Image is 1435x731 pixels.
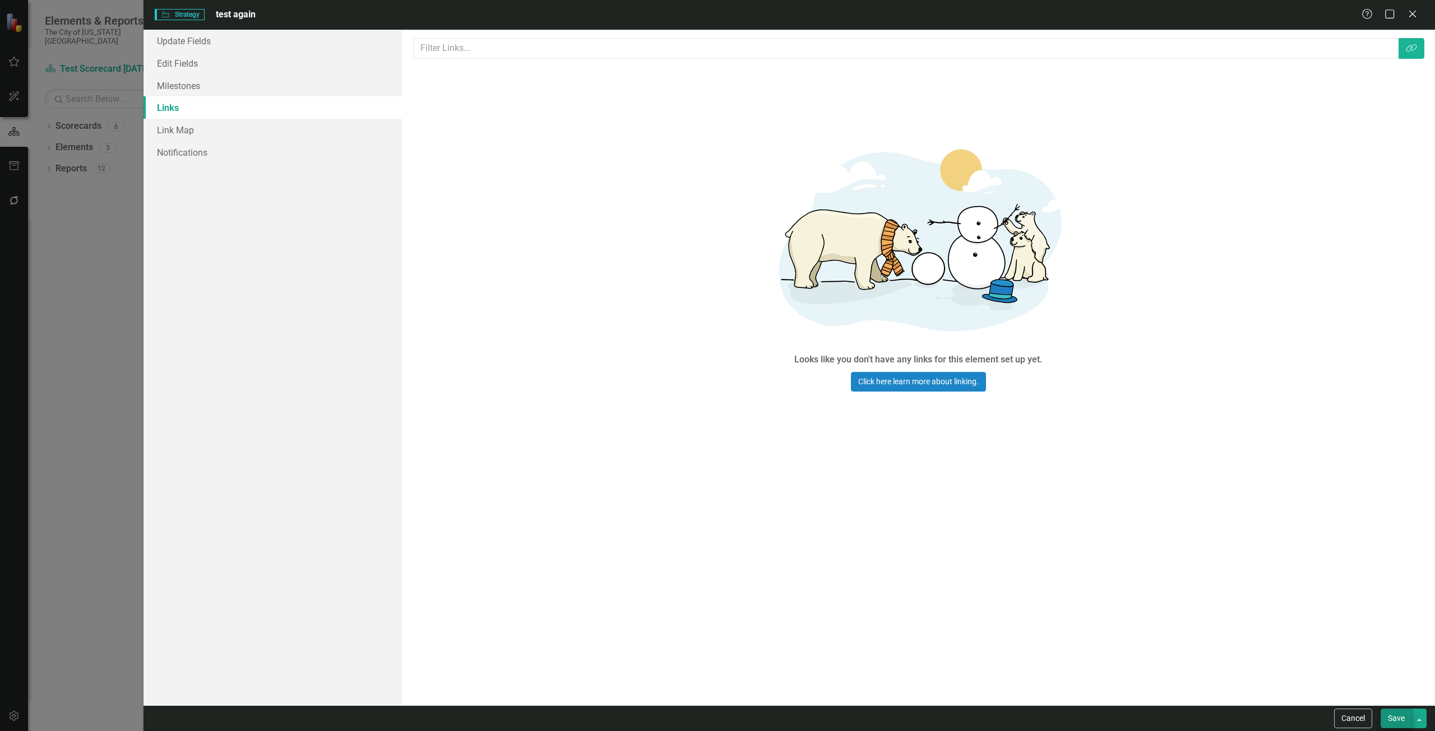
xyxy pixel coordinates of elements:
input: Filter Links... [413,38,1400,59]
a: Notifications [143,141,402,164]
a: Click here learn more about linking. [851,372,986,392]
img: Getting started [750,127,1086,351]
span: test again [216,9,256,20]
a: Update Fields [143,30,402,52]
a: Links [143,96,402,119]
a: Milestones [143,75,402,97]
button: Save [1381,709,1412,728]
span: Strategy [155,9,205,20]
button: Cancel [1334,709,1372,728]
a: Link Map [143,119,402,141]
a: Edit Fields [143,52,402,75]
div: Looks like you don't have any links for this element set up yet. [794,353,1043,366]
